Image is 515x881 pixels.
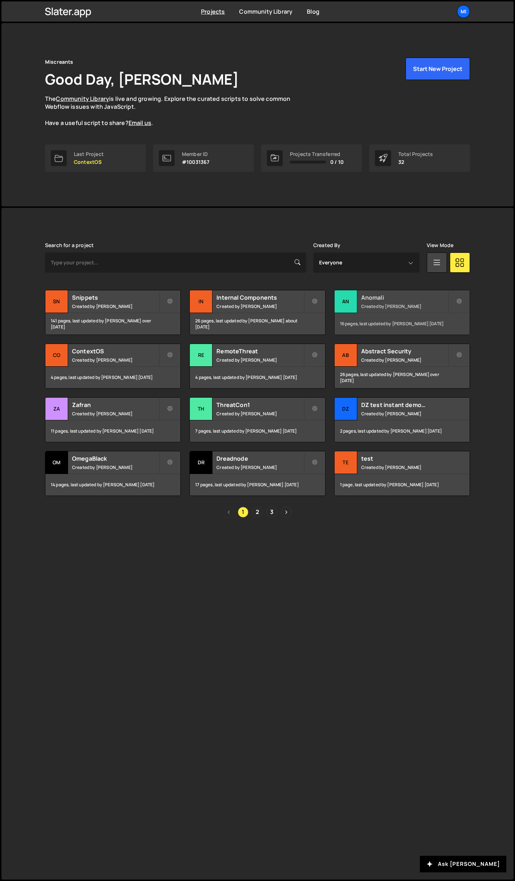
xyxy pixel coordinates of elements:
small: Created by [PERSON_NAME] [216,357,303,363]
h1: Good Day, [PERSON_NAME] [45,69,239,89]
div: Ab [335,344,357,367]
a: Sn Snippets Created by [PERSON_NAME] 141 pages, last updated by [PERSON_NAME] over [DATE] [45,290,181,335]
span: 0 / 10 [330,159,344,165]
h2: ContextOS [72,347,159,355]
small: Created by [PERSON_NAME] [72,464,159,470]
small: Created by [PERSON_NAME] [361,464,448,470]
div: Last Project [74,151,104,157]
a: Next page [281,507,292,518]
small: Created by [PERSON_NAME] [216,464,303,470]
h2: Abstract Security [361,347,448,355]
a: Ab Abstract Security Created by [PERSON_NAME] 26 pages, last updated by [PERSON_NAME] over [DATE] [334,344,470,389]
h2: test [361,455,448,462]
a: Co ContextOS Created by [PERSON_NAME] 4 pages, last updated by [PERSON_NAME] [DATE] [45,344,181,389]
h2: Zafran [72,401,159,409]
div: Member ID [182,151,209,157]
div: DZ [335,398,357,420]
a: Email us [129,119,151,127]
a: Mi [457,5,470,18]
a: Om OmegaBlack Created by [PERSON_NAME] 14 pages, last updated by [PERSON_NAME] [DATE] [45,451,181,496]
a: te test Created by [PERSON_NAME] 1 page, last updated by [PERSON_NAME] [DATE] [334,451,470,496]
div: 7 pages, last updated by [PERSON_NAME] [DATE] [190,420,325,442]
div: te [335,451,357,474]
a: Community Library [239,8,292,15]
button: Start New Project [406,58,470,80]
p: ContextOS [74,159,104,165]
div: 4 pages, last updated by [PERSON_NAME] [DATE] [45,367,180,388]
div: Th [190,398,212,420]
a: Page 3 [267,507,277,518]
a: In Internal Components Created by [PERSON_NAME] 26 pages, last updated by [PERSON_NAME] about [DATE] [189,290,325,335]
div: 26 pages, last updated by [PERSON_NAME] over [DATE] [335,367,470,388]
h2: Dreadnode [216,455,303,462]
small: Created by [PERSON_NAME] [72,357,159,363]
a: Blog [307,8,319,15]
p: #10031367 [182,159,209,165]
div: Total Projects [398,151,433,157]
a: Community Library [56,95,109,103]
a: Last Project ContextOS [45,144,146,172]
div: Re [190,344,212,367]
label: View Mode [427,242,453,248]
div: Sn [45,290,68,313]
div: 141 pages, last updated by [PERSON_NAME] over [DATE] [45,313,180,335]
div: Dr [190,451,212,474]
input: Type your project... [45,252,306,273]
label: Created By [313,242,341,248]
label: Search for a project [45,242,94,248]
h2: ThreatCon1 [216,401,303,409]
div: 14 pages, last updated by [PERSON_NAME] [DATE] [45,474,180,496]
div: 4 pages, last updated by [PERSON_NAME] [DATE] [190,367,325,388]
small: Created by [PERSON_NAME] [72,303,159,309]
a: Dr Dreadnode Created by [PERSON_NAME] 17 pages, last updated by [PERSON_NAME] [DATE] [189,451,325,496]
div: 26 pages, last updated by [PERSON_NAME] about [DATE] [190,313,325,335]
a: Za Zafran Created by [PERSON_NAME] 11 pages, last updated by [PERSON_NAME] [DATE] [45,397,181,442]
small: Created by [PERSON_NAME] [216,303,303,309]
p: The is live and growing. Explore the curated scripts to solve common Webflow issues with JavaScri... [45,95,304,127]
small: Created by [PERSON_NAME] [361,357,448,363]
div: 17 pages, last updated by [PERSON_NAME] [DATE] [190,474,325,496]
div: Co [45,344,68,367]
div: Miscreants [45,58,73,66]
div: In [190,290,212,313]
a: Th ThreatCon1 Created by [PERSON_NAME] 7 pages, last updated by [PERSON_NAME] [DATE] [189,397,325,442]
small: Created by [PERSON_NAME] [361,303,448,309]
a: Projects [201,8,225,15]
button: Ask [PERSON_NAME] [420,856,506,872]
div: 1 page, last updated by [PERSON_NAME] [DATE] [335,474,470,496]
div: Om [45,451,68,474]
h2: DZ test instant demo (delete later) [361,401,448,409]
p: 32 [398,159,433,165]
div: 11 pages, last updated by [PERSON_NAME] [DATE] [45,420,180,442]
small: Created by [PERSON_NAME] [72,411,159,417]
div: Pagination [45,507,470,518]
h2: RemoteThreat [216,347,303,355]
h2: OmegaBlack [72,455,159,462]
small: Created by [PERSON_NAME] [361,411,448,417]
a: Page 2 [252,507,263,518]
div: 16 pages, last updated by [PERSON_NAME] [DATE] [335,313,470,335]
a: DZ DZ test instant demo (delete later) Created by [PERSON_NAME] 2 pages, last updated by [PERSON_... [334,397,470,442]
h2: Internal Components [216,294,303,301]
a: Re RemoteThreat Created by [PERSON_NAME] 4 pages, last updated by [PERSON_NAME] [DATE] [189,344,325,389]
h2: Snippets [72,294,159,301]
div: An [335,290,357,313]
small: Created by [PERSON_NAME] [216,411,303,417]
div: Za [45,398,68,420]
h2: Anomali [361,294,448,301]
div: Projects Transferred [290,151,344,157]
a: An Anomali Created by [PERSON_NAME] 16 pages, last updated by [PERSON_NAME] [DATE] [334,290,470,335]
div: 2 pages, last updated by [PERSON_NAME] [DATE] [335,420,470,442]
